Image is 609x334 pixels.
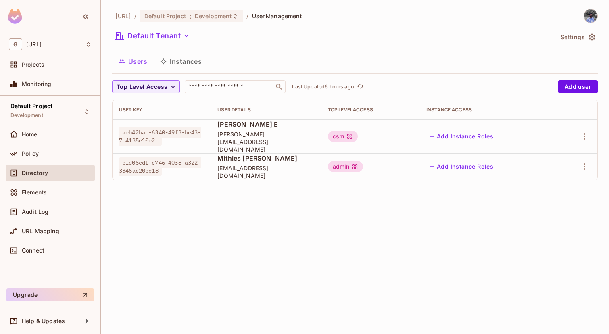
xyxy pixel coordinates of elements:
span: Help & Updates [22,318,65,324]
span: Projects [22,61,44,68]
img: Mithies [584,9,597,23]
div: admin [328,161,363,172]
button: Add Instance Roles [426,160,496,173]
button: refresh [356,82,365,92]
img: SReyMgAAAABJRU5ErkJggg== [8,9,22,24]
span: URL Mapping [22,228,59,234]
button: Add user [558,80,598,93]
span: Development [10,112,43,119]
span: Policy [22,150,39,157]
span: the active workspace [115,12,131,20]
span: : [189,13,192,19]
div: User Details [217,106,315,113]
span: refresh [357,83,364,91]
button: Upgrade [6,288,94,301]
button: Default Tenant [112,29,193,42]
span: Connect [22,247,44,254]
span: Directory [22,170,48,176]
span: Workspace: genworx.ai [26,41,42,48]
span: Default Project [144,12,186,20]
span: Click to refresh data [354,82,365,92]
button: Add Instance Roles [426,130,496,143]
span: Development [195,12,232,20]
span: bfd05edf-c746-4038-a322-3346ac20be18 [119,157,201,176]
li: / [246,12,248,20]
span: Default Project [10,103,52,109]
button: Settings [557,31,598,44]
div: User Key [119,106,204,113]
li: / [134,12,136,20]
span: Monitoring [22,81,52,87]
span: User Management [252,12,302,20]
button: Instances [154,51,208,71]
span: Home [22,131,38,138]
span: Mithies [PERSON_NAME] [217,154,315,163]
button: Users [112,51,154,71]
button: Top Level Access [112,80,180,93]
span: aeb42bae-6340-49f3-be43-7c4135e10e2c [119,127,201,146]
div: Top Level Access [328,106,413,113]
span: [PERSON_NAME] E [217,120,315,129]
span: [EMAIL_ADDRESS][DOMAIN_NAME] [217,164,315,180]
div: Instance Access [426,106,549,113]
span: Elements [22,189,47,196]
span: Top Level Access [117,82,167,92]
div: csm [328,131,358,142]
span: [PERSON_NAME][EMAIL_ADDRESS][DOMAIN_NAME] [217,130,315,153]
span: Audit Log [22,209,48,215]
span: G [9,38,22,50]
p: Last Updated 6 hours ago [292,83,354,90]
